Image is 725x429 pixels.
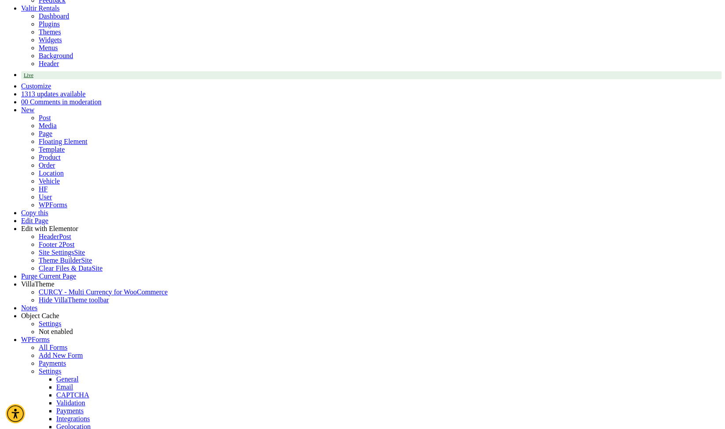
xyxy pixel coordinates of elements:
[39,130,52,137] a: Page
[21,98,25,106] span: 0
[39,264,102,272] a: Clear Files & DataSite
[21,4,60,12] a: Valtir Rentals
[21,90,28,98] span: 13
[21,106,34,114] span: New
[39,264,91,272] span: Clear Files & Data
[21,336,50,343] a: WPForms
[21,209,48,216] a: Copy this
[39,344,67,351] a: All Forms
[39,28,61,36] a: Themes
[39,328,721,336] div: Status: Not enabled
[39,241,62,248] span: Footer 2
[59,233,71,240] span: Post
[81,257,92,264] span: Site
[39,233,71,240] a: HeaderPost
[21,71,721,79] a: Live
[21,12,721,28] ul: Valtir Rentals
[21,217,48,224] a: Edit Page
[39,169,64,177] a: Location
[39,154,61,161] a: Product
[91,264,102,272] span: Site
[39,146,65,153] a: Template
[39,20,60,28] a: Plugins
[21,28,721,68] ul: Valtir Rentals
[39,201,67,209] a: WPForms
[6,404,25,423] div: Accessibility Menu
[39,288,168,296] a: CURCY - Multi Currency for WooCommerce
[39,185,47,193] a: HF
[39,52,73,59] a: Background
[21,82,51,90] a: Customize
[39,193,52,201] a: User
[56,391,89,399] a: CAPTCHA
[56,383,73,391] a: Email
[39,320,62,327] a: Settings
[39,114,51,121] a: Post
[28,90,86,98] span: 13 updates available
[21,312,721,320] div: Object Cache
[39,60,59,67] a: Header
[39,233,59,240] span: Header
[21,225,78,232] span: Edit with Elementor
[21,272,76,280] a: Purge Current Page
[39,241,74,248] a: Footer 2Post
[39,44,58,51] a: Menus
[39,257,81,264] span: Theme Builder
[39,12,69,20] a: Dashboard
[39,36,62,44] a: Widgets
[39,161,55,169] a: Order
[56,399,85,407] a: Validation
[39,367,62,375] a: Settings
[39,177,60,185] a: Vehicle
[39,257,92,264] a: Theme BuilderSite
[39,296,109,304] span: Hide VillaTheme toolbar
[56,415,90,422] a: Integrations
[21,114,721,209] ul: New
[39,352,83,359] a: Add New Form
[62,241,75,248] span: Post
[21,304,37,312] a: Notes
[39,249,85,256] a: Site SettingsSite
[39,138,87,145] a: Floating Element
[39,249,74,256] span: Site Settings
[25,98,102,106] span: 0 Comments in moderation
[21,280,721,288] div: VillaTheme
[56,407,84,414] a: Payments
[39,359,66,367] a: Payments
[74,249,85,256] span: Site
[56,375,79,383] a: General
[39,122,57,129] a: Media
